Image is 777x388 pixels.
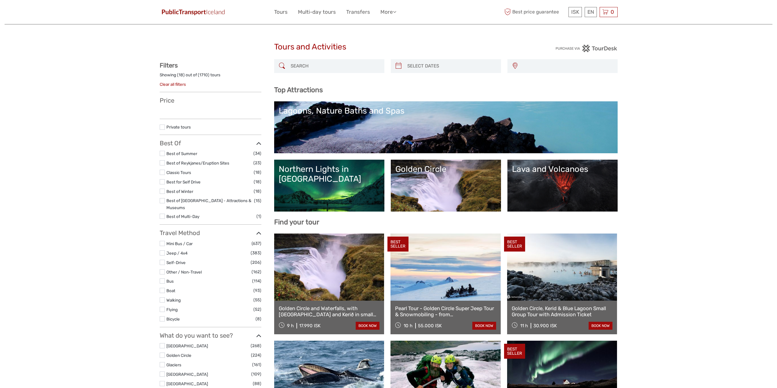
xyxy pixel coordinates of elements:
a: Private tours [166,125,191,129]
h3: Price [160,97,261,104]
span: (109) [251,371,261,378]
h1: Tours and Activities [274,42,503,52]
span: (18) [254,188,261,195]
span: 10 h [404,323,412,328]
a: [GEOGRAPHIC_DATA] [166,343,208,348]
span: (114) [252,277,261,285]
div: 55.000 ISK [418,323,442,328]
span: (93) [253,287,261,294]
a: Transfers [346,8,370,16]
a: Multi-day tours [298,8,336,16]
span: (18) [254,169,261,176]
a: [GEOGRAPHIC_DATA] [166,372,208,377]
div: BEST SELLER [387,237,408,252]
h3: What do you want to see? [160,332,261,339]
a: Flying [166,307,178,312]
span: (161) [252,361,261,368]
a: book now [472,322,496,330]
div: Northern Lights in [GEOGRAPHIC_DATA] [279,164,380,184]
img: 649-6460f36e-8799-4323-b450-83d04da7ab63_logo_small.jpg [160,8,227,16]
div: BEST SELLER [504,237,525,252]
a: Bus [166,279,174,284]
span: (52) [253,306,261,313]
a: Best of Reykjanes/Eruption Sites [166,161,229,165]
a: More [380,8,396,16]
span: (637) [252,240,261,247]
a: Best of [GEOGRAPHIC_DATA] - Attractions & Museums [166,198,251,210]
input: SEARCH [288,61,381,71]
a: [GEOGRAPHIC_DATA] [166,381,208,386]
div: Lagoons, Nature Baths and Spas [279,106,613,116]
span: (383) [251,249,261,256]
h3: Best Of [160,140,261,147]
a: book now [589,322,612,330]
a: Northern Lights in [GEOGRAPHIC_DATA] [279,164,380,207]
a: Boat [166,288,175,293]
b: Find your tour [274,218,319,226]
h3: Travel Method [160,229,261,237]
a: Best of Summer [166,151,197,156]
span: (206) [251,259,261,266]
a: Best of Winter [166,189,193,194]
a: Bicycle [166,317,180,321]
label: 18 [179,72,183,78]
a: Self-Drive [166,260,186,265]
a: Golden Circle, Kerid & Blue Lagoon Small Group Tour with Admission Ticket [512,305,613,318]
span: ISK [571,9,579,15]
a: Tours [274,8,288,16]
div: Golden Circle [395,164,496,174]
a: Pearl Tour - Golden Circle Super Jeep Tour & Snowmobiling - from [GEOGRAPHIC_DATA] [395,305,496,318]
span: (268) [251,342,261,349]
input: SELECT DATES [405,61,498,71]
span: Best price guarantee [503,7,567,17]
span: (55) [253,296,261,303]
a: Lava and Volcanoes [512,164,613,207]
a: Mini Bus / Car [166,241,193,246]
span: 11 h [520,323,528,328]
span: 9 h [287,323,294,328]
a: Clear all filters [160,82,186,87]
span: (8) [256,315,261,322]
a: Classic Tours [166,170,191,175]
div: Showing ( ) out of ( ) tours [160,72,261,82]
a: Golden Circle and Waterfalls, with [GEOGRAPHIC_DATA] and Kerið in small group [279,305,380,318]
span: (15) [254,197,261,204]
b: Top Attractions [274,86,323,94]
a: Jeep / 4x4 [166,251,187,256]
a: Glaciers [166,362,181,367]
div: 30.900 ISK [533,323,557,328]
div: 17.990 ISK [299,323,321,328]
label: 1710 [199,72,208,78]
span: (88) [253,380,261,387]
a: book now [356,322,379,330]
strong: Filters [160,62,178,69]
span: (224) [251,352,261,359]
a: Golden Circle [166,353,191,358]
a: Other / Non-Travel [166,270,202,274]
span: 0 [610,9,615,15]
span: (1) [256,213,261,220]
a: Best for Self Drive [166,179,201,184]
a: Walking [166,298,181,303]
span: (23) [253,159,261,166]
a: Lagoons, Nature Baths and Spas [279,106,613,149]
span: (18) [254,178,261,185]
div: EN [585,7,597,17]
img: PurchaseViaTourDesk.png [555,45,617,52]
div: BEST SELLER [504,344,525,359]
div: Lava and Volcanoes [512,164,613,174]
a: Golden Circle [395,164,496,207]
span: (34) [253,150,261,157]
span: (162) [252,268,261,275]
a: Best of Multi-Day [166,214,199,219]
